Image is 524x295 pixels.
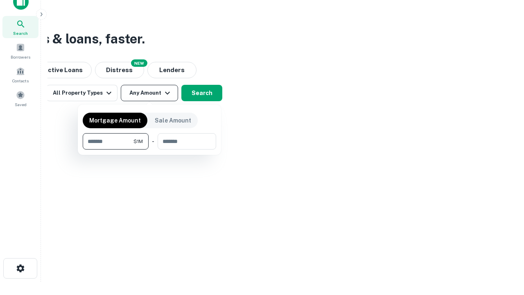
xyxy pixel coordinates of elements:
div: - [152,133,154,150]
p: Mortgage Amount [89,116,141,125]
iframe: Chat Widget [483,229,524,269]
span: $1M [133,138,143,145]
p: Sale Amount [155,116,191,125]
